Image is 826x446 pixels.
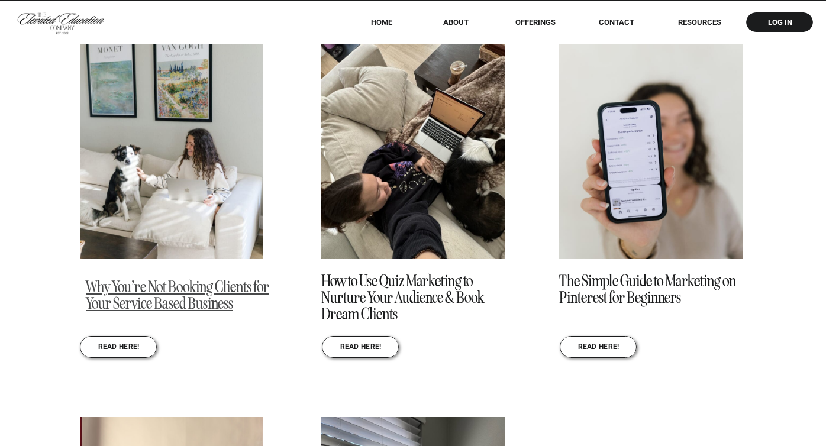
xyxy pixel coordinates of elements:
a: REad here! [98,343,140,352]
a: REad here! [340,343,382,352]
a: How to Use Quiz Marketing to Nurture Your Audience & Book Dream Clients [321,271,484,324]
a: offerings [498,18,572,27]
a: The Simple Guide to Marketing on Pinterest for Beginners [559,271,736,308]
a: REad here! [577,343,619,352]
img: Business coach sitting on couch while getting done with her dog laying beside her [321,44,505,259]
a: RESOURCES [662,18,737,27]
a: The Simple Guide to Marketing on Pinterest for Beginners [559,44,743,259]
a: About [435,18,477,27]
a: Contact [591,18,643,27]
a: log in [757,18,803,27]
a: HOME [355,18,408,27]
a: Why You’re Not Booking Clients for Your Service Based Business [86,277,269,314]
img: Woman sitting on a couch petting her dog while working from home on her laptop [80,44,263,259]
